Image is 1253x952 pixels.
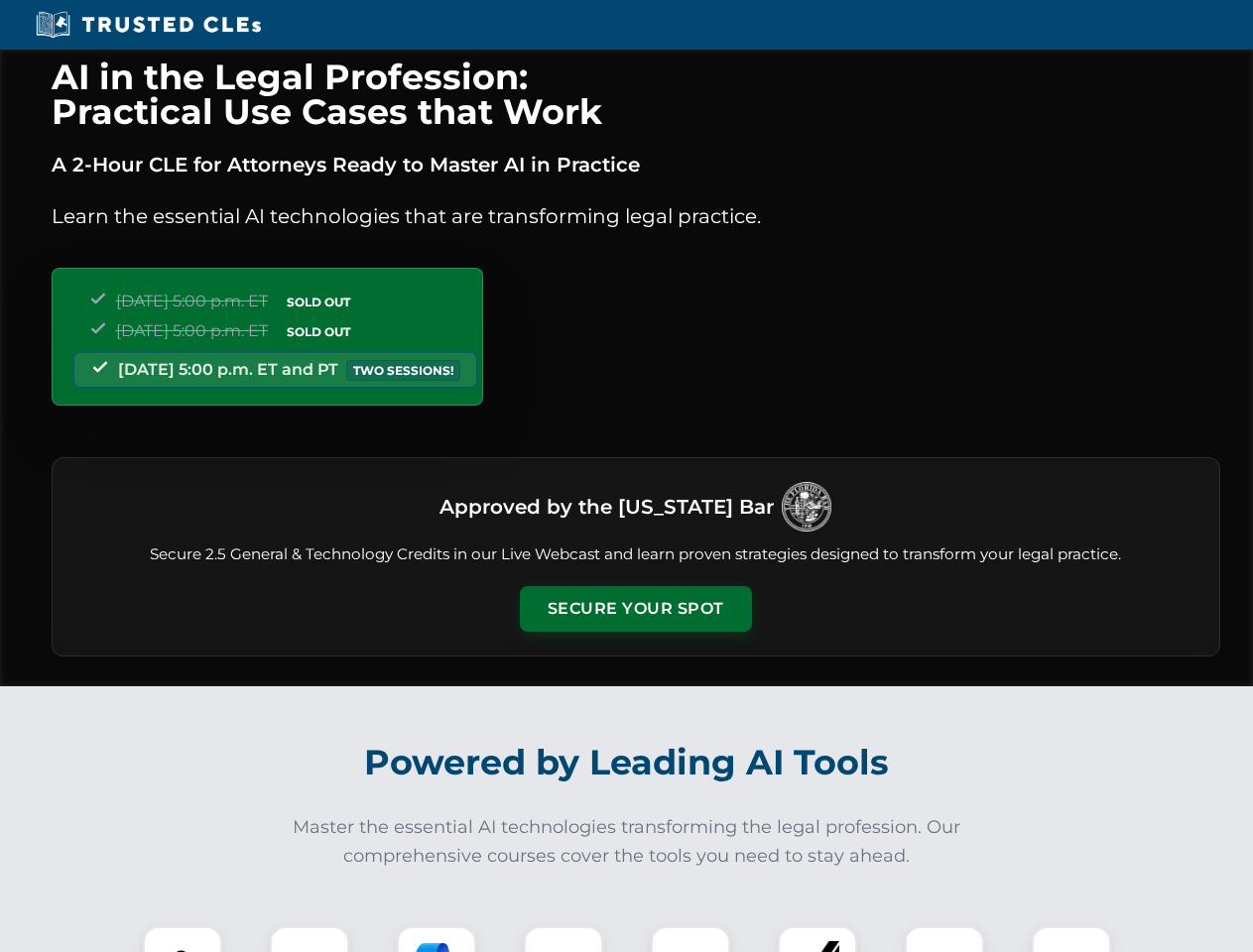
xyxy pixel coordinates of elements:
p: Secure 2.5 General & Technology Credits in our Live Webcast and learn proven strategies designed ... [76,543,1195,566]
span: [DATE] 5:00 p.m. ET [116,292,268,310]
h2: Powered by Leading AI Tools [77,728,1177,797]
p: Master the essential AI technologies transforming the legal profession. Our comprehensive courses... [280,813,974,871]
span: SOLD OUT [280,292,357,312]
p: Learn the essential AI technologies that are transforming legal practice. [52,200,1220,232]
p: A 2-Hour CLE for Attorneys Ready to Master AI in Practice [52,149,1220,180]
img: Logo [782,482,831,532]
span: [DATE] 5:00 p.m. ET [116,321,268,340]
span: SOLD OUT [280,321,357,342]
img: Trusted CLEs [30,10,267,40]
button: Secure Your Spot [520,586,752,632]
h3: Approved by the [US_STATE] Bar [439,489,774,525]
h1: AI in the Legal Profession: Practical Use Cases that Work [52,59,1220,129]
